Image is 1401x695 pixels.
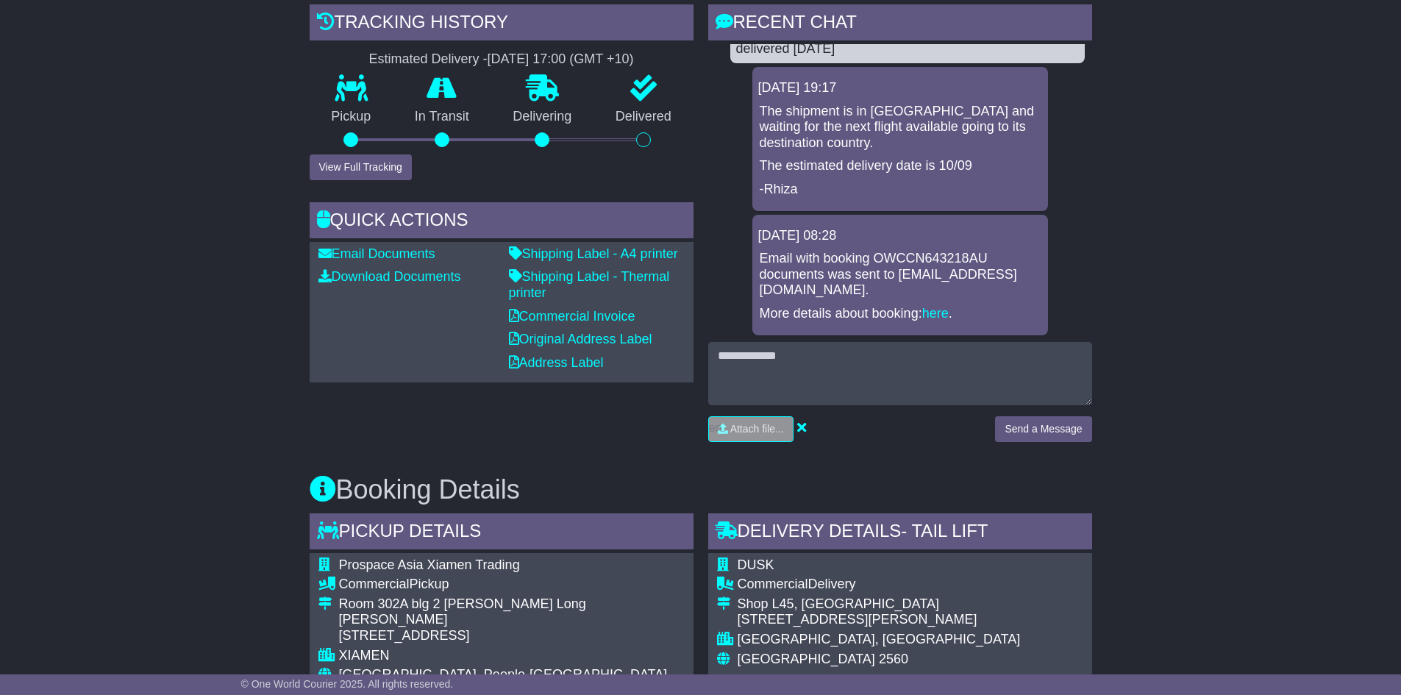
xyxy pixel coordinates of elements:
div: [DATE] 17:00 (GMT +10) [488,51,634,68]
div: Delivery Details [708,513,1092,553]
p: The shipment is in [GEOGRAPHIC_DATA] and waiting for the next flight available going to its desti... [760,104,1041,152]
div: Shop L45, [GEOGRAPHIC_DATA] [738,596,1021,613]
span: © One World Courier 2025. All rights reserved. [241,678,454,690]
a: Address Label [509,355,604,370]
div: XIAMEN [339,648,685,664]
span: 2560 [879,652,908,666]
div: Tracking history [310,4,694,44]
span: Commercial [339,577,410,591]
a: here [922,306,949,321]
p: Pickup [310,109,393,125]
p: Email with booking OWCCN643218AU documents was sent to [EMAIL_ADDRESS][DOMAIN_NAME]. [760,251,1041,299]
a: Shipping Label - Thermal printer [509,269,670,300]
a: Original Address Label [509,332,652,346]
div: [STREET_ADDRESS][PERSON_NAME] [738,612,1021,628]
span: [GEOGRAPHIC_DATA] [738,652,875,666]
div: [GEOGRAPHIC_DATA], [GEOGRAPHIC_DATA] [738,632,1021,648]
span: DUSK [738,557,774,572]
p: The estimated delivery date is 10/09 [760,158,1041,174]
span: [GEOGRAPHIC_DATA], People-[GEOGRAPHIC_DATA] [339,667,668,682]
div: [DATE] 08:28 [758,228,1042,244]
button: Send a Message [995,416,1091,442]
div: Room 302A blg 2 [PERSON_NAME] Long [PERSON_NAME] [339,596,685,628]
p: More details about booking: . [760,306,1041,322]
div: Quick Actions [310,202,694,242]
h3: Booking Details [310,475,1092,505]
div: Estimated Delivery - [310,51,694,68]
div: Delivery [738,577,1021,593]
a: Email Documents [318,246,435,261]
span: Commercial [738,577,808,591]
div: Pickup [339,577,685,593]
span: - Tail Lift [901,521,988,541]
p: In Transit [393,109,491,125]
div: [STREET_ADDRESS] [339,628,685,644]
p: Delivered [593,109,694,125]
div: RECENT CHAT [708,4,1092,44]
a: Shipping Label - A4 printer [509,246,678,261]
p: Delivering [491,109,594,125]
a: Download Documents [318,269,461,284]
a: Commercial Invoice [509,309,635,324]
button: View Full Tracking [310,154,412,180]
span: Prospace Asia Xiamen Trading [339,557,520,572]
div: Pickup Details [310,513,694,553]
div: [DATE] 19:17 [758,80,1042,96]
p: -Rhiza [760,182,1041,198]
